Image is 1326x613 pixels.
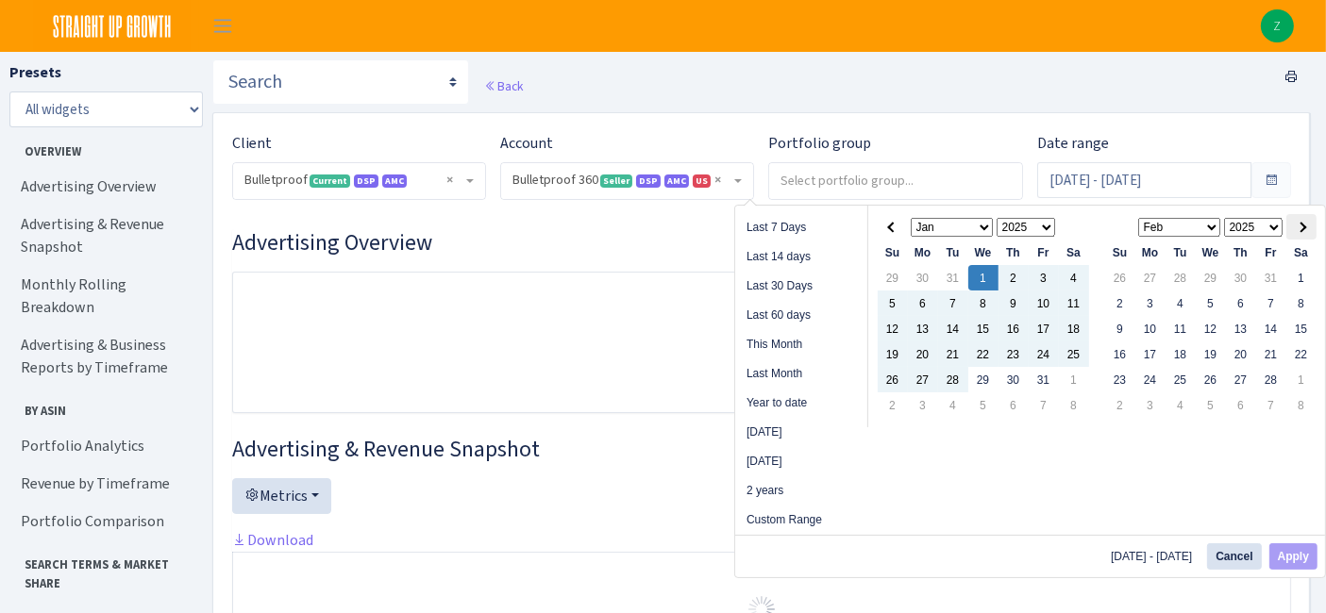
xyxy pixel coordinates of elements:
label: Date range [1037,132,1109,155]
th: Fr [1256,240,1286,265]
td: 30 [999,367,1029,392]
td: 12 [1196,316,1226,341]
a: Download [232,530,313,550]
td: 16 [1105,341,1135,367]
img: Zach Belous [1261,9,1294,42]
a: Advertising Overview [9,168,198,206]
button: Cancel [1207,543,1261,570]
td: 11 [1166,316,1196,341]
th: We [968,240,999,265]
td: 8 [1059,392,1089,418]
td: 31 [1029,367,1059,392]
span: DSP [636,174,661,188]
td: 26 [1105,265,1135,290]
h3: Widget #1 [232,229,1291,257]
span: Bulletproof 360 <span class="badge badge-success">Seller</span><span class="badge badge-primary">... [512,171,730,190]
button: Apply [1269,543,1318,570]
td: 25 [1059,341,1089,367]
td: 27 [1226,367,1256,392]
a: Z [1261,9,1294,42]
td: 4 [938,392,968,418]
th: Mo [908,240,938,265]
label: Portfolio group [768,132,871,155]
th: We [1196,240,1226,265]
a: Revenue by Timeframe [9,465,198,503]
td: 25 [1166,367,1196,392]
td: 7 [1256,290,1286,316]
td: 9 [999,290,1029,316]
td: 6 [908,290,938,316]
td: 1 [968,265,999,290]
span: Seller [600,174,632,188]
span: Current [310,174,350,188]
span: Search Terms & Market Share [10,548,197,591]
span: Overview [10,135,197,160]
li: [DATE] [735,447,867,476]
button: Toggle navigation [199,10,246,41]
td: 28 [938,367,968,392]
td: 26 [1196,367,1226,392]
td: 15 [1286,316,1317,341]
td: 24 [1135,367,1166,392]
td: 31 [938,265,968,290]
td: 2 [878,392,908,418]
li: Last 7 Days [735,213,867,242]
td: 28 [1166,265,1196,290]
li: Year to date [735,389,867,418]
li: Custom Range [735,505,867,535]
th: Tu [1166,240,1196,265]
td: 6 [1226,290,1256,316]
td: 3 [908,392,938,418]
th: Th [1226,240,1256,265]
label: Client [232,132,272,155]
td: 8 [1286,290,1317,316]
td: 26 [878,367,908,392]
td: 20 [1226,341,1256,367]
td: 19 [1196,341,1226,367]
td: 15 [968,316,999,341]
td: 23 [1105,367,1135,392]
td: 1 [1286,265,1317,290]
td: 2 [999,265,1029,290]
label: Account [500,132,553,155]
td: 4 [1166,392,1196,418]
td: 6 [999,392,1029,418]
td: 11 [1059,290,1089,316]
td: 18 [1166,341,1196,367]
span: DSP [354,174,378,188]
td: 27 [908,367,938,392]
span: Remove all items [446,171,453,190]
td: 3 [1029,265,1059,290]
a: Portfolio Analytics [9,427,198,465]
td: 31 [1256,265,1286,290]
li: [DATE] [735,418,867,447]
td: 29 [1196,265,1226,290]
td: 3 [1135,290,1166,316]
span: [DATE] - [DATE] [1111,551,1200,562]
span: Amazon Marketing Cloud [382,174,407,188]
th: Sa [1059,240,1089,265]
td: 5 [1196,392,1226,418]
td: 12 [878,316,908,341]
span: Bulletproof 360 <span class="badge badge-success">Seller</span><span class="badge badge-primary">... [501,163,753,199]
td: 13 [1226,316,1256,341]
td: 30 [1226,265,1256,290]
td: 14 [938,316,968,341]
td: 6 [1226,392,1256,418]
td: 29 [878,265,908,290]
td: 17 [1029,316,1059,341]
th: Su [878,240,908,265]
td: 5 [1196,290,1226,316]
a: Back [484,77,523,94]
td: 30 [908,265,938,290]
th: Tu [938,240,968,265]
th: Su [1105,240,1135,265]
td: 23 [999,341,1029,367]
td: 13 [908,316,938,341]
a: Portfolio Comparison [9,503,198,540]
span: Bulletproof <span class="badge badge-success">Current</span><span class="badge badge-primary">DSP... [244,171,462,190]
td: 5 [968,392,999,418]
td: 1 [1059,367,1089,392]
td: 7 [1029,392,1059,418]
li: Last 14 days [735,242,867,272]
